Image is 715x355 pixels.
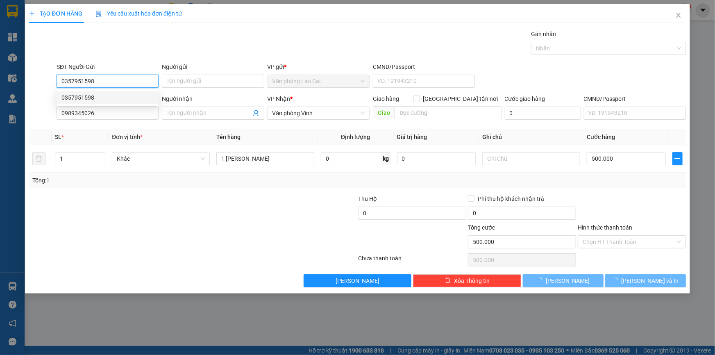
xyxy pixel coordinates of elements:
span: delete [445,278,451,284]
button: deleteXóa Thông tin [413,274,521,287]
span: loading [613,278,622,283]
span: Văn phòng Vinh [272,107,365,119]
button: Close [667,4,690,27]
span: Đơn vị tính [112,134,143,140]
span: Định lượng [341,134,370,140]
span: [PERSON_NAME] [546,276,590,285]
span: Khác [117,152,205,165]
div: 0357951598 [61,93,154,102]
span: kg [382,152,390,165]
button: delete [32,152,45,165]
b: [PERSON_NAME] (Vinh - Sapa) [34,10,123,42]
div: SĐT Người Gửi [57,62,159,71]
span: [GEOGRAPHIC_DATA] tận nơi [420,94,502,103]
span: TẠO ĐƠN HÀNG [29,10,82,17]
span: Tên hàng [216,134,241,140]
span: close [675,12,682,18]
span: plus [673,155,682,162]
div: Chưa thanh toán [358,254,468,268]
div: Người nhận [162,94,264,103]
span: loading [537,278,546,283]
span: Tổng cước [468,224,495,231]
button: [PERSON_NAME] và In [605,274,686,287]
span: Yêu cầu xuất hóa đơn điện tử [95,10,182,17]
div: Người gửi [162,62,264,71]
input: 0 [397,152,476,165]
h2: FS8FFQXF [5,48,66,61]
button: [PERSON_NAME] [304,274,412,287]
div: Tổng: 1 [32,176,276,185]
span: VP Nhận [268,96,291,102]
button: plus [672,152,683,165]
input: VD: Bàn, Ghế [216,152,314,165]
input: Cước giao hàng [505,107,581,120]
span: Cước hàng [587,134,615,140]
span: Giao [373,106,395,119]
label: Hình thức thanh toán [578,224,632,231]
input: Ghi Chú [482,152,580,165]
b: [DOMAIN_NAME] [109,7,198,20]
div: CMND/Passport [584,94,686,103]
span: Văn phòng Lào Cai [272,75,365,87]
h2: VP Nhận: Văn phòng Vinh [43,48,198,99]
span: user-add [253,110,259,116]
span: Thu Hộ [358,196,377,202]
label: Cước giao hàng [505,96,545,102]
div: 0357951598 [57,91,159,104]
button: [PERSON_NAME] [523,274,604,287]
th: Ghi chú [479,129,583,145]
label: Gán nhãn [531,31,556,37]
span: [PERSON_NAME] và In [622,276,679,285]
span: Giá trị hàng [397,134,427,140]
span: Giao hàng [373,96,399,102]
img: icon [95,11,102,17]
input: Dọc đường [395,106,502,119]
span: SL [55,134,61,140]
div: VP gửi [268,62,370,71]
span: [PERSON_NAME] [336,276,379,285]
span: plus [29,11,35,16]
span: Phí thu hộ khách nhận trả [474,194,547,203]
span: Xóa Thông tin [454,276,490,285]
div: CMND/Passport [373,62,475,71]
